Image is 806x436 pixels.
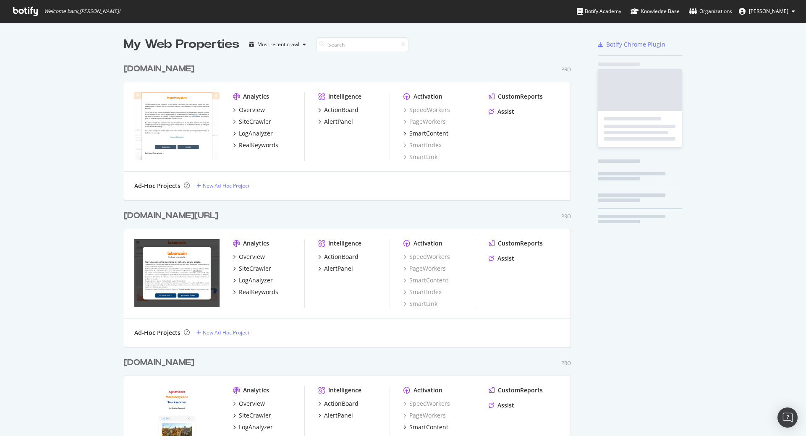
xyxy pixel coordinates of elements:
div: RealKeywords [239,141,278,149]
a: CustomReports [489,386,543,394]
a: New Ad-Hoc Project [196,329,249,336]
a: Overview [233,106,265,114]
div: Analytics [243,386,269,394]
a: PageWorkers [403,264,446,273]
div: LogAnalyzer [239,423,273,431]
div: Intelligence [328,92,361,101]
div: RealKeywords [239,288,278,296]
a: ActionBoard [318,106,359,114]
div: SmartContent [409,129,448,138]
input: Search [316,37,408,52]
span: Elodie GRAND [749,8,788,15]
a: SmartContent [403,276,448,285]
img: leboncoin.fr/ck (old locasun.fr) [134,239,220,307]
div: SiteCrawler [239,411,271,420]
div: Pro [561,66,571,73]
div: [DOMAIN_NAME] [124,63,194,75]
div: Overview [239,253,265,261]
div: Intelligence [328,239,361,248]
a: [DOMAIN_NAME] [124,357,198,369]
a: SmartLink [403,153,437,161]
button: [PERSON_NAME] [732,5,802,18]
div: [DOMAIN_NAME][URL] [124,210,218,222]
a: Assist [489,107,514,116]
a: SmartIndex [403,288,442,296]
a: RealKeywords [233,288,278,296]
div: Overview [239,106,265,114]
div: LogAnalyzer [239,129,273,138]
div: Activation [413,386,442,394]
div: New Ad-Hoc Project [203,182,249,189]
a: AlertPanel [318,411,353,420]
div: AlertPanel [324,117,353,126]
a: CustomReports [489,239,543,248]
div: Most recent crawl [257,42,299,47]
a: LogAnalyzer [233,276,273,285]
div: SiteCrawler [239,264,271,273]
div: Ad-Hoc Projects [134,182,181,190]
a: Overview [233,399,265,408]
div: Pro [561,213,571,220]
div: Pro [561,360,571,367]
a: CustomReports [489,92,543,101]
a: SpeedWorkers [403,399,450,408]
button: Most recent crawl [246,38,309,51]
a: SmartContent [403,129,448,138]
a: RealKeywords [233,141,278,149]
a: Assist [489,401,514,410]
div: Assist [497,254,514,263]
div: CustomReports [498,239,543,248]
div: My Web Properties [124,36,239,53]
a: ActionBoard [318,399,359,408]
a: LogAnalyzer [233,423,273,431]
div: Assist [497,401,514,410]
a: SmartLink [403,300,437,308]
div: SmartContent [409,423,448,431]
div: SiteCrawler [239,117,271,126]
a: SiteCrawler [233,117,271,126]
a: Overview [233,253,265,261]
div: Knowledge Base [631,7,680,16]
a: PageWorkers [403,411,446,420]
a: [DOMAIN_NAME][URL] [124,210,222,222]
div: ActionBoard [324,253,359,261]
a: SpeedWorkers [403,106,450,114]
a: SmartIndex [403,141,442,149]
a: ActionBoard [318,253,359,261]
a: New Ad-Hoc Project [196,182,249,189]
a: SiteCrawler [233,411,271,420]
div: Activation [413,239,442,248]
a: AlertPanel [318,264,353,273]
div: Botify Academy [577,7,621,16]
div: Intelligence [328,386,361,394]
div: Ad-Hoc Projects [134,329,181,337]
div: Overview [239,399,265,408]
a: SpeedWorkers [403,253,450,261]
div: CustomReports [498,386,543,394]
div: Organizations [689,7,732,16]
div: Assist [497,107,514,116]
div: CustomReports [498,92,543,101]
div: Open Intercom Messenger [777,407,798,428]
a: AlertPanel [318,117,353,126]
a: SmartContent [403,423,448,431]
a: LogAnalyzer [233,129,273,138]
div: New Ad-Hoc Project [203,329,249,336]
a: Assist [489,254,514,263]
div: ActionBoard [324,106,359,114]
div: ActionBoard [324,399,359,408]
a: SiteCrawler [233,264,271,273]
div: LogAnalyzer [239,276,273,285]
a: PageWorkers [403,117,446,126]
div: [DOMAIN_NAME] [124,357,194,369]
div: Analytics [243,92,269,101]
img: machineryzone.fr [134,92,220,160]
